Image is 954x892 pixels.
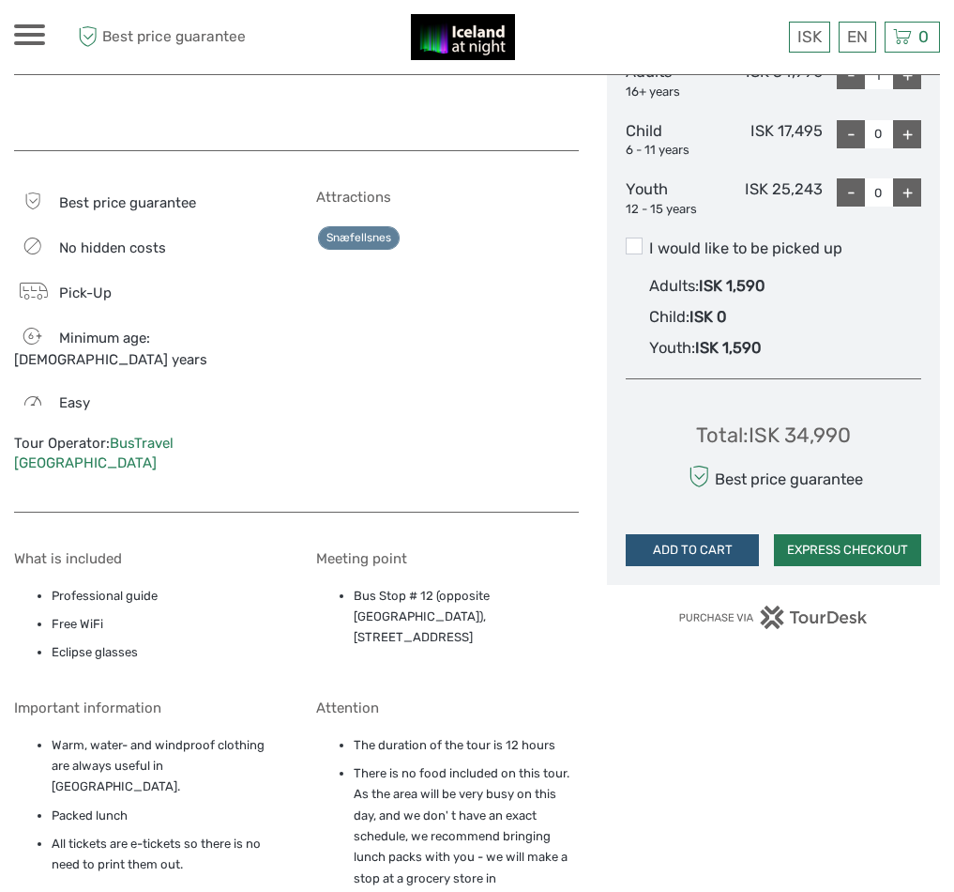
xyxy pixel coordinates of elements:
[59,239,166,256] span: No hidden costs
[354,735,579,756] li: The duration of the tour is 12 hours
[684,460,863,493] div: Best price guarantee
[316,550,579,567] h5: Meeting point
[26,33,212,48] p: We're away right now. Please check back later!
[893,61,921,89] div: +
[893,120,921,148] div: +
[837,120,865,148] div: -
[216,29,238,52] button: Open LiveChat chat widget
[14,700,277,716] h5: Important information
[797,27,822,46] span: ISK
[649,339,695,357] span: Youth :
[678,606,869,629] img: PurchaseViaTourDesk.png
[52,586,277,607] li: Professional guide
[626,61,724,100] div: Adults
[774,534,921,566] button: EXPRESS CHECKOUT
[52,735,277,798] li: Warm, water- and windproof clothing are always useful in [GEOGRAPHIC_DATA].
[316,189,579,206] h5: Attractions
[59,394,90,411] span: Easy
[724,178,823,218] div: ISK 25,243
[14,550,277,567] h5: What is included
[649,277,699,295] span: Adults :
[14,434,277,474] div: Tour Operator:
[724,120,823,160] div: ISK 17,495
[839,22,876,53] div: EN
[59,285,112,301] span: Pick-Up
[59,194,196,211] span: Best price guarantee
[52,614,277,635] li: Free WiFi
[626,534,759,566] button: ADD TO CART
[837,178,865,207] div: -
[626,178,724,218] div: Youth
[52,806,277,826] li: Packed lunch
[916,27,931,46] span: 0
[626,238,921,260] label: I would like to be picked up
[411,14,515,60] img: 2375-0893e409-a1bb-4841-adb0-b7e32975a913_logo_small.jpg
[695,339,761,357] span: ISK 1,590
[17,330,44,343] span: 6
[837,61,865,89] div: -
[52,834,277,876] li: All tickets are e-tickets so there is no need to print them out.
[893,178,921,207] div: +
[318,226,400,250] a: Snæfellsnes
[626,120,724,160] div: Child
[73,22,246,53] span: Best price guarantee
[699,277,765,295] span: ISK 1,590
[354,586,579,649] li: Bus Stop # 12 (opposite [GEOGRAPHIC_DATA]), [STREET_ADDRESS]
[626,84,724,101] div: 16+ years
[316,700,579,716] h5: Attention
[14,330,207,368] span: Minimum age: [DEMOGRAPHIC_DATA] years
[724,61,823,100] div: ISK 34,990
[696,421,851,450] div: Total : ISK 34,990
[52,642,277,663] li: Eclipse glasses
[689,308,726,326] span: ISK 0
[626,142,724,160] div: 6 - 11 years
[649,308,689,326] span: Child :
[626,201,724,219] div: 12 - 15 years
